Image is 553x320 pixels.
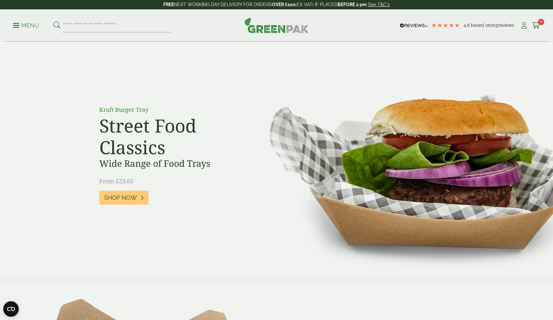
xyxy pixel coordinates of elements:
strong: OVER £100 [272,2,296,7]
i: Cart [532,22,540,29]
span: Shop Now [104,194,137,201]
h2: Street Food Classics [99,115,245,158]
button: Open CMP widget [3,301,19,317]
a: Shop Now [99,191,148,205]
span: 0 [538,19,544,25]
span: 4.8 [463,23,471,28]
a: Menu [13,22,39,28]
span: From £23.05 [99,177,134,185]
img: REVIEWS.io [400,23,428,28]
p: Menu [13,22,39,29]
span: 205 [491,23,498,28]
img: GreenPak Supplies [244,17,309,33]
i: My Account [520,22,528,29]
p: Kraft Burger Tray [99,105,245,114]
a: 0 [532,21,540,30]
strong: FREE [163,2,174,7]
a: See T&C's [368,2,390,7]
strong: BEFORE 2 pm [338,2,367,7]
div: 4.79 Stars [431,22,460,28]
span: reviews [498,23,514,28]
h3: Wide Range of Food Trays [99,158,245,169]
span: Based on [471,23,491,28]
